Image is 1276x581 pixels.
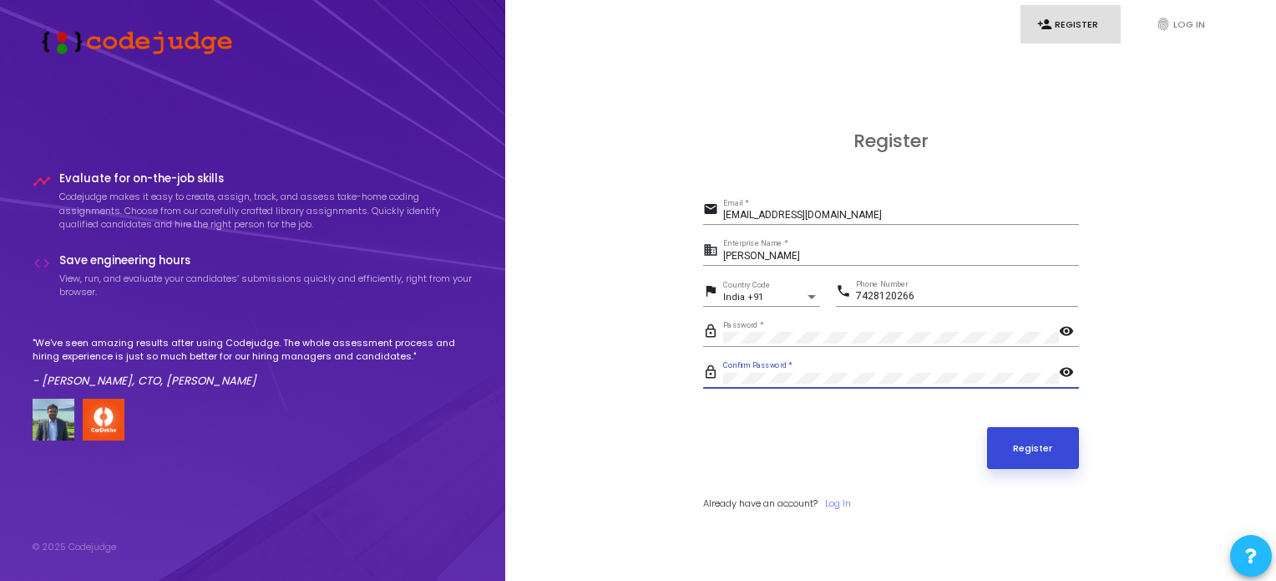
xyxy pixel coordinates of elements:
img: user image [33,399,74,441]
input: Enterprise Name [723,251,1079,262]
div: © 2025 Codejudge [33,540,116,554]
i: fingerprint [1156,17,1171,32]
mat-icon: flag [703,283,723,303]
i: timeline [33,172,51,191]
p: "We've seen amazing results after using Codejudge. The whole assessment process and hiring experi... [33,336,473,364]
input: Email [723,210,1079,222]
h4: Evaluate for on-the-job skills [59,172,473,186]
mat-icon: visibility [1059,364,1079,384]
span: India +91 [723,292,763,303]
input: Phone Number [856,291,1078,303]
a: person_addRegister [1020,5,1121,44]
i: code [33,254,51,273]
img: company-logo [83,399,124,441]
mat-icon: lock_outline [703,323,723,343]
mat-icon: business [703,242,723,262]
em: - [PERSON_NAME], CTO, [PERSON_NAME] [33,373,256,389]
button: Register [987,427,1079,469]
mat-icon: visibility [1059,323,1079,343]
span: Already have an account? [703,497,818,510]
i: person_add [1037,17,1052,32]
mat-icon: phone [836,283,856,303]
mat-icon: email [703,201,723,221]
a: Log In [825,497,851,511]
p: View, run, and evaluate your candidates’ submissions quickly and efficiently, right from your bro... [59,272,473,299]
h3: Register [703,130,1079,152]
p: Codejudge makes it easy to create, assign, track, and assess take-home coding assignments. Choose... [59,190,473,232]
h4: Save engineering hours [59,254,473,268]
mat-icon: lock_outline [703,364,723,384]
a: fingerprintLog In [1139,5,1239,44]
